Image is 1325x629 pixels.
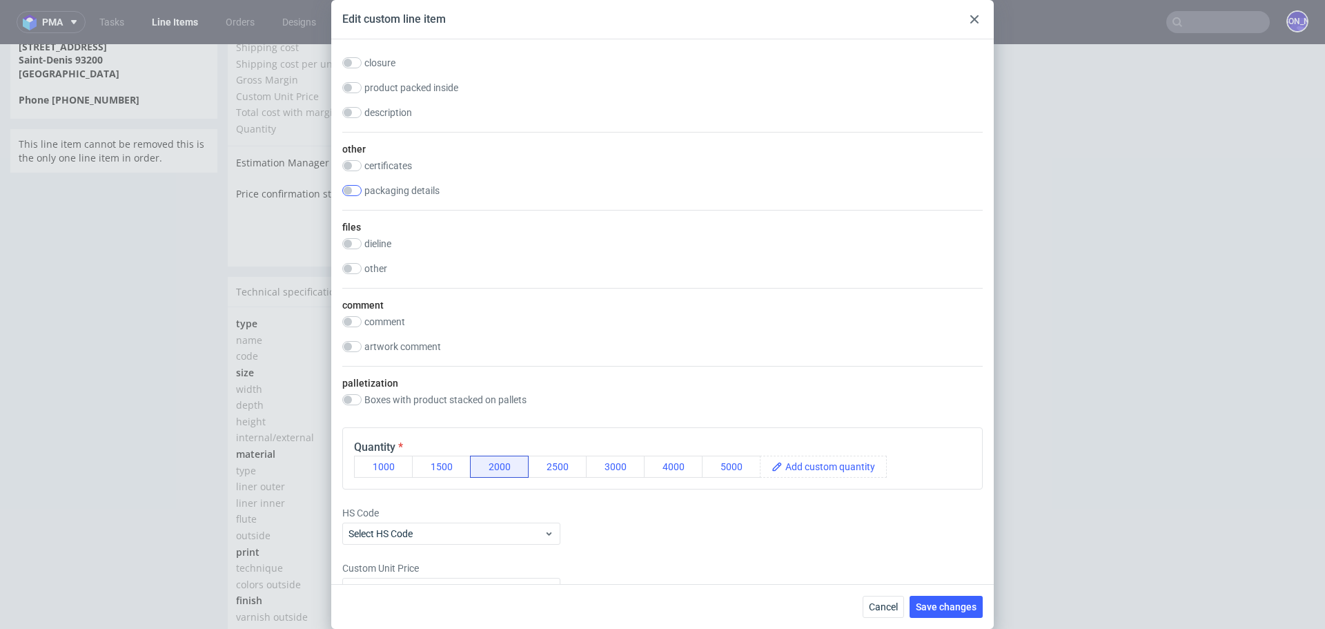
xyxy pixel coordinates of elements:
label: palletization [342,378,398,389]
td: Custom Unit Price [236,44,494,61]
td: depth [236,353,494,369]
label: files [342,222,361,233]
span: 300 mm [498,338,532,351]
td: liner inner [236,451,494,467]
td: internal/external [236,385,494,402]
label: description [364,107,412,118]
label: Boxes with product stacked on pallets [364,394,527,405]
span: gloss [498,566,521,579]
button: 1500 [412,456,471,478]
span: testliner brown [498,452,569,465]
td: Quantity [236,77,494,93]
td: Price confirmation status [236,142,494,173]
strong: Saint-Denis 93200 [19,9,103,22]
button: 5000 [702,456,760,478]
a: Edit specification [674,241,752,255]
td: size [236,320,494,337]
td: 1.30 EUR [494,44,752,61]
div: Edit custom line item [342,12,446,27]
td: outside [236,483,494,500]
label: closure [364,57,395,68]
label: dieline [364,238,391,249]
label: HS Code [342,506,560,520]
label: comment [342,300,384,311]
td: Estimation Manager [236,110,494,142]
button: 4000 [644,456,703,478]
label: comment [364,316,405,327]
td: debossing [236,581,494,598]
button: 1000 [354,456,413,478]
td: Gross Margin [236,28,494,44]
button: Save changes [910,596,983,618]
td: height [236,369,494,386]
label: packaging details [364,185,440,196]
span: Cancel [869,602,898,612]
td: finish [236,548,494,565]
button: 3000 [586,456,645,478]
button: Cancel [863,596,904,618]
td: Total cost with margin and shipping [236,60,494,77]
span: testliner brown [498,436,569,449]
td: code [236,304,494,320]
span: 215 mm [498,354,532,367]
span: GD [498,485,511,498]
td: print [236,500,494,516]
span: No [498,583,511,596]
label: Custom Unit Price [342,561,560,575]
div: Technical specification [228,233,760,263]
td: colors outside [236,532,494,549]
button: Save [678,174,752,193]
label: product packed inside [364,82,458,93]
td: liner outer [236,434,494,451]
span: corrugated [498,289,549,302]
label: other [364,263,387,274]
td: flute [236,467,494,483]
td: width [236,337,494,354]
td: 35.00 % [494,28,752,44]
label: artwork comment [364,341,441,352]
td: type [236,271,494,288]
label: other [342,144,366,155]
span: external [498,387,536,400]
span: mailer box fefco 427 [498,305,591,318]
span: cmyk [498,534,521,547]
label: Quantity [354,441,403,454]
td: technique [236,516,494,532]
td: Shipping cost per unit [236,12,494,28]
label: Select HS Code [349,528,413,539]
label: certificates [364,160,412,171]
span: offset [498,517,523,530]
span: 24 mm [498,371,527,384]
strong: Phone [PHONE_NUMBER] [19,49,139,62]
button: 2500 [528,456,587,478]
span: EUR [530,579,558,599]
strong: [GEOGRAPHIC_DATA] [19,23,119,36]
td: 2000 [494,77,752,93]
button: 2000 [470,456,529,478]
td: type [236,418,494,435]
td: 0.11 EUR [494,12,752,28]
td: 2810.39 EUR [494,60,752,77]
span: Save changes [916,602,976,612]
td: varnish outside [236,565,494,581]
span: corrugated [498,420,549,433]
td: material [236,402,494,418]
td: name [236,288,494,304]
div: This line item cannot be removed this is the only one line item in order. [10,85,217,128]
span: E [498,468,503,481]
